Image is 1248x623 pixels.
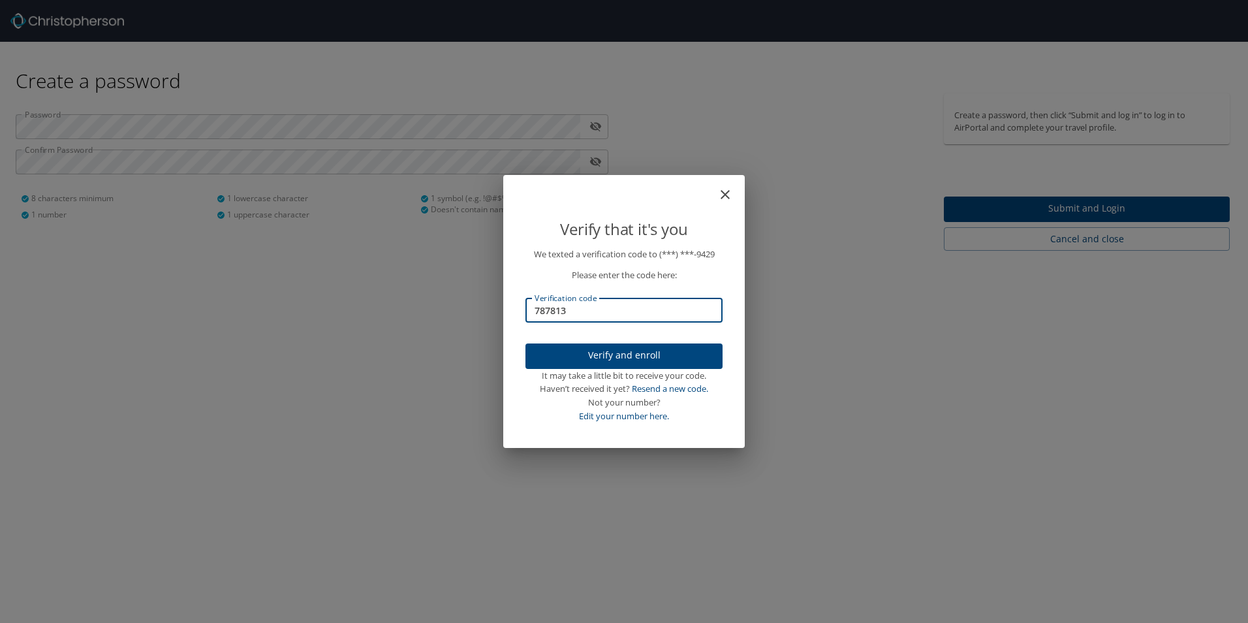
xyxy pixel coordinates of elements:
button: Verify and enroll [525,343,723,369]
p: Verify that it's you [525,217,723,242]
div: It may take a little bit to receive your code. [525,369,723,383]
button: close [724,180,740,196]
p: We texted a verification code to (***) ***- 9429 [525,248,723,261]
a: Resend a new code. [632,383,708,394]
a: Edit your number here. [579,410,669,422]
div: Haven’t received it yet? [525,382,723,396]
div: Not your number? [525,396,723,409]
span: Verify and enroll [536,347,712,364]
p: Please enter the code here: [525,268,723,282]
